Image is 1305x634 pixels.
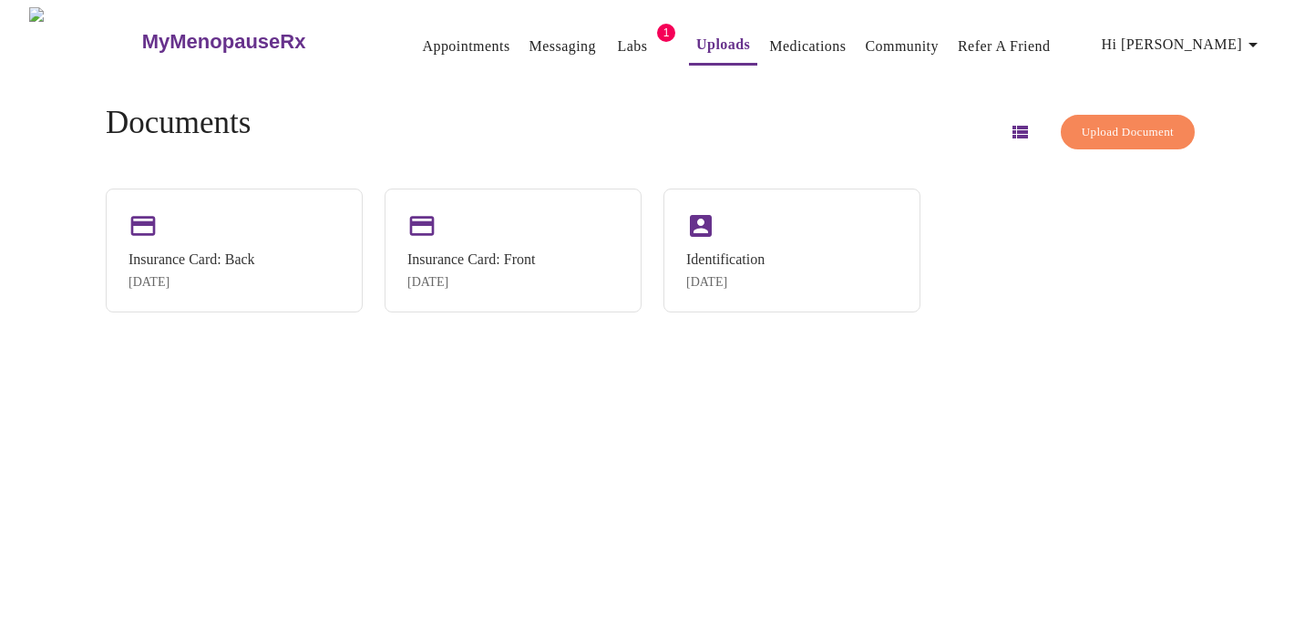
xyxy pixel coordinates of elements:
[142,30,306,54] h3: MyMenopauseRx
[128,275,255,290] div: [DATE]
[407,251,535,268] div: Insurance Card: Front
[1082,122,1174,143] span: Upload Document
[1061,115,1195,150] button: Upload Document
[686,251,765,268] div: Identification
[858,28,946,65] button: Community
[128,251,255,268] div: Insurance Card: Back
[950,28,1058,65] button: Refer a Friend
[618,34,648,59] a: Labs
[106,105,251,141] h4: Documents
[1102,32,1264,57] span: Hi [PERSON_NAME]
[689,26,757,66] button: Uploads
[998,110,1042,154] button: Switch to list view
[415,28,517,65] button: Appointments
[1094,26,1271,63] button: Hi [PERSON_NAME]
[139,10,378,74] a: MyMenopauseRx
[522,28,603,65] button: Messaging
[865,34,939,59] a: Community
[603,28,662,65] button: Labs
[422,34,509,59] a: Appointments
[769,34,846,59] a: Medications
[29,7,139,76] img: MyMenopauseRx Logo
[762,28,853,65] button: Medications
[958,34,1051,59] a: Refer a Friend
[529,34,596,59] a: Messaging
[696,32,750,57] a: Uploads
[657,24,675,42] span: 1
[686,275,765,290] div: [DATE]
[407,275,535,290] div: [DATE]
